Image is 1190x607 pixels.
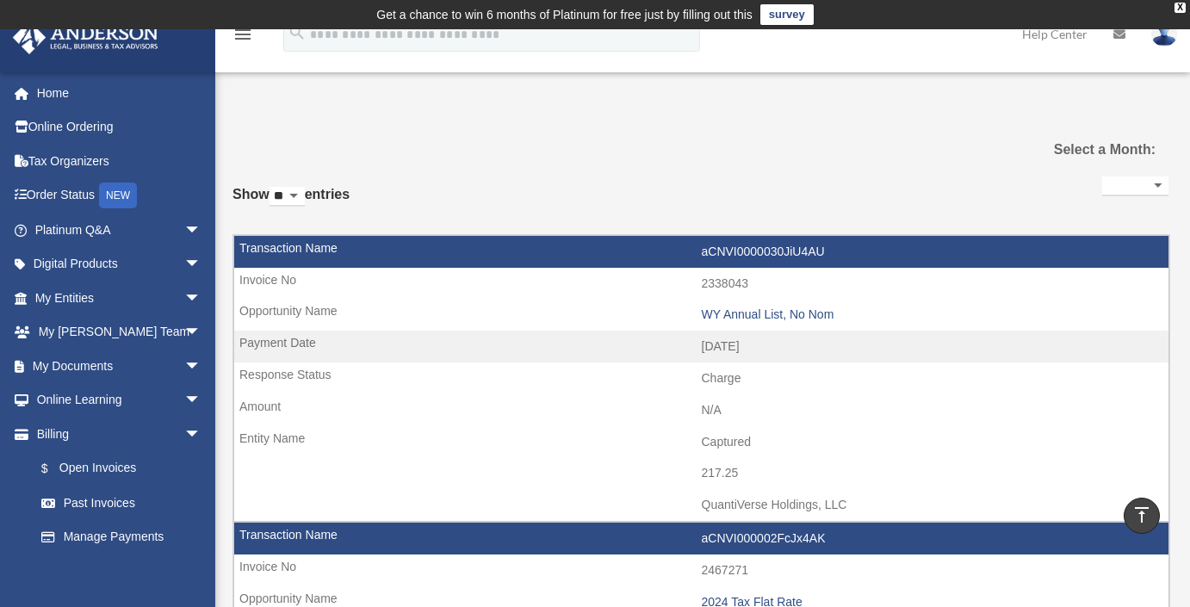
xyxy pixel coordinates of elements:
span: arrow_drop_down [184,315,219,350]
span: arrow_drop_down [184,213,219,248]
a: Order StatusNEW [12,178,227,214]
i: vertical_align_top [1131,505,1152,525]
i: search [288,23,307,42]
td: Captured [234,426,1168,459]
a: My Documentsarrow_drop_down [12,349,227,383]
a: Online Ordering [12,110,227,145]
td: 2467271 [234,554,1168,587]
span: arrow_drop_down [184,417,219,452]
a: Tax Organizers [12,144,227,178]
a: survey [760,4,814,25]
td: N/A [234,394,1168,427]
a: My [PERSON_NAME] Teamarrow_drop_down [12,315,227,350]
a: Home [12,76,227,110]
label: Show entries [232,183,350,224]
div: WY Annual List, No Nom [702,307,1161,322]
div: close [1175,3,1186,13]
a: vertical_align_top [1124,498,1160,534]
td: aCNVI000002FcJx4AK [234,523,1168,555]
span: arrow_drop_down [184,349,219,384]
div: Get a chance to win 6 months of Platinum for free just by filling out this [376,4,753,25]
td: aCNVI0000030JiU4AU [234,236,1168,269]
div: NEW [99,183,137,208]
td: QuantiVerse Holdings, LLC [234,489,1168,522]
a: menu [232,30,253,45]
a: Past Invoices [24,486,219,520]
a: Platinum Q&Aarrow_drop_down [12,213,227,247]
i: menu [232,24,253,45]
span: $ [51,458,59,480]
td: 217.25 [234,457,1168,490]
a: My Entitiesarrow_drop_down [12,281,227,315]
td: 2338043 [234,268,1168,300]
select: Showentries [270,187,305,207]
img: User Pic [1151,22,1177,46]
td: Charge [234,362,1168,395]
img: Anderson Advisors Platinum Portal [8,21,164,54]
a: Manage Payments [24,520,227,554]
span: arrow_drop_down [184,383,219,418]
a: Digital Productsarrow_drop_down [12,247,227,282]
label: Select a Month: [1026,138,1156,162]
a: $Open Invoices [24,451,227,486]
a: Billingarrow_drop_down [12,417,227,451]
a: Online Learningarrow_drop_down [12,383,227,418]
span: arrow_drop_down [184,281,219,316]
td: [DATE] [234,331,1168,363]
span: arrow_drop_down [184,247,219,282]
